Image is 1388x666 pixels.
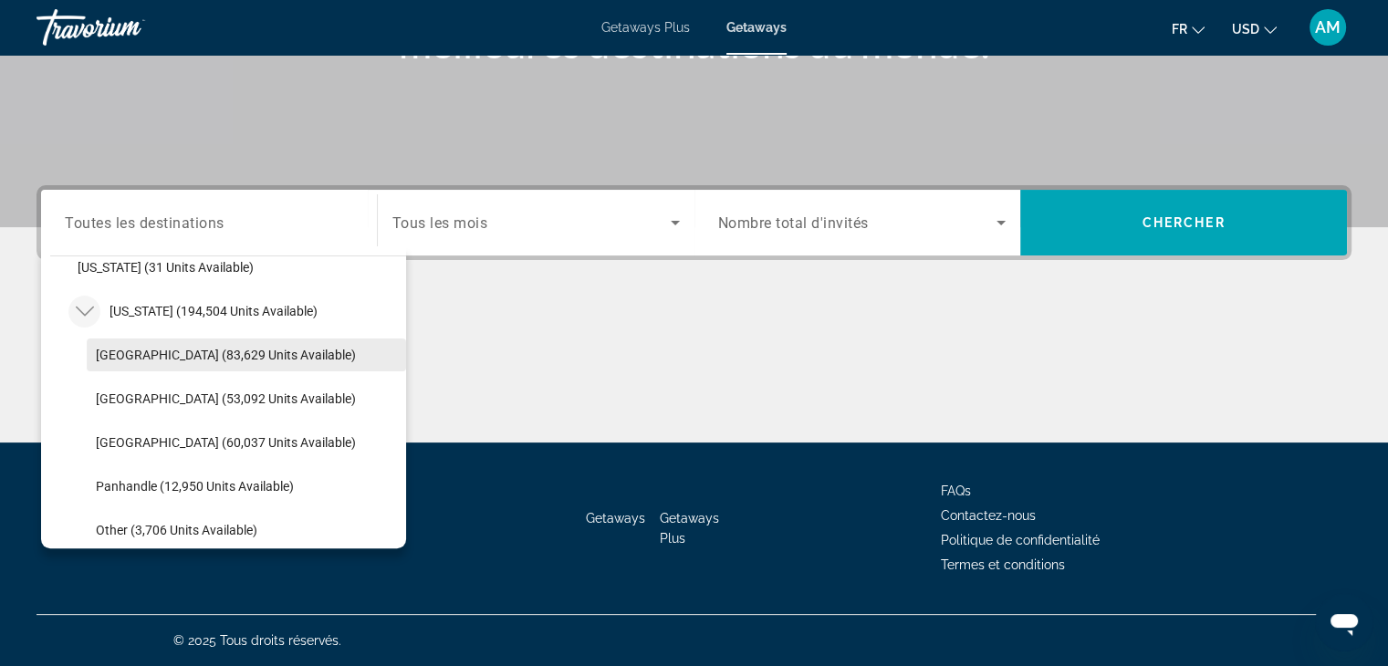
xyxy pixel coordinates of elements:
[87,470,406,503] button: Panhandle (12,950 units available)
[586,511,645,526] a: Getaways
[726,20,787,35] a: Getaways
[660,511,719,546] a: Getaways Plus
[1172,16,1205,42] button: Change language
[68,296,100,328] button: Toggle Florida (194,504 units available)
[718,214,869,232] span: Nombre total d'invités
[173,633,341,648] span: © 2025 Tous droits réservés.
[87,382,406,415] button: [GEOGRAPHIC_DATA] (53,092 units available)
[1315,18,1341,36] span: AM
[601,20,690,35] a: Getaways Plus
[1232,16,1277,42] button: Change currency
[1232,22,1259,36] span: USD
[392,214,488,232] span: Tous les mois
[96,391,356,406] span: [GEOGRAPHIC_DATA] (53,092 units available)
[110,304,318,318] span: [US_STATE] (194,504 units available)
[1172,22,1187,36] span: fr
[1315,593,1373,651] iframe: Bouton de lancement de la fenêtre de messagerie
[96,523,257,537] span: Other (3,706 units available)
[41,190,1347,255] div: Search widget
[96,479,294,494] span: Panhandle (12,950 units available)
[87,514,406,546] button: Other (3,706 units available)
[65,213,224,231] span: Toutes les destinations
[941,557,1065,572] a: Termes et conditions
[37,4,219,51] a: Travorium
[941,533,1100,547] a: Politique de confidentialité
[87,426,406,459] button: [GEOGRAPHIC_DATA] (60,037 units available)
[100,295,406,328] button: [US_STATE] (194,504 units available)
[941,508,1036,523] a: Contactez-nous
[68,251,406,284] button: [US_STATE] (31 units available)
[87,338,406,371] button: [GEOGRAPHIC_DATA] (83,629 units available)
[1143,215,1226,230] span: Chercher
[96,435,356,450] span: [GEOGRAPHIC_DATA] (60,037 units available)
[941,484,971,498] a: FAQs
[78,260,254,275] span: [US_STATE] (31 units available)
[1020,190,1347,255] button: Chercher
[1304,8,1351,47] button: User Menu
[96,348,356,362] span: [GEOGRAPHIC_DATA] (83,629 units available)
